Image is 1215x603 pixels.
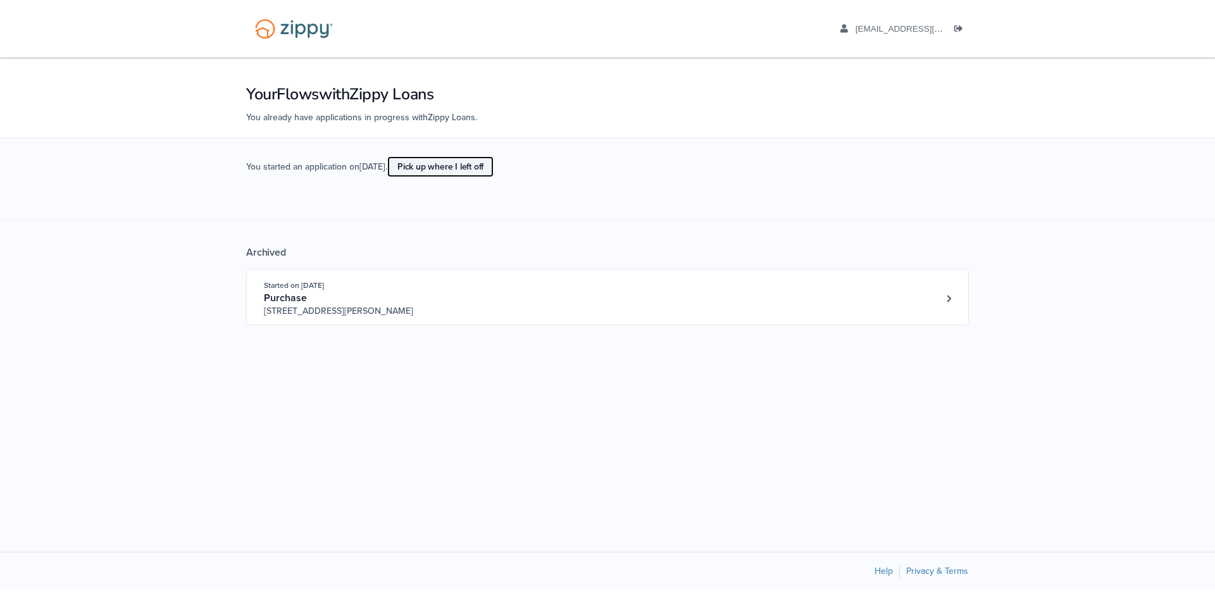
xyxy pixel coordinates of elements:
[246,246,969,259] div: Archived
[247,13,341,45] img: Logo
[954,24,968,37] a: Log out
[856,24,1000,34] span: aaboley88@icloud.com
[246,269,969,325] a: Open loan 3802615
[246,160,494,195] span: You started an application on [DATE] .
[264,305,457,318] span: [STREET_ADDRESS][PERSON_NAME]
[264,292,307,304] span: Purchase
[246,84,969,105] h1: Your Flows with Zippy Loans
[246,112,477,123] span: You already have applications in progress with Zippy Loans .
[840,24,1000,37] a: edit profile
[387,156,494,177] a: Pick up where I left off
[939,289,958,308] a: Loan number 3802615
[264,281,324,290] span: Started on [DATE]
[906,566,968,576] a: Privacy & Terms
[875,566,893,576] a: Help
